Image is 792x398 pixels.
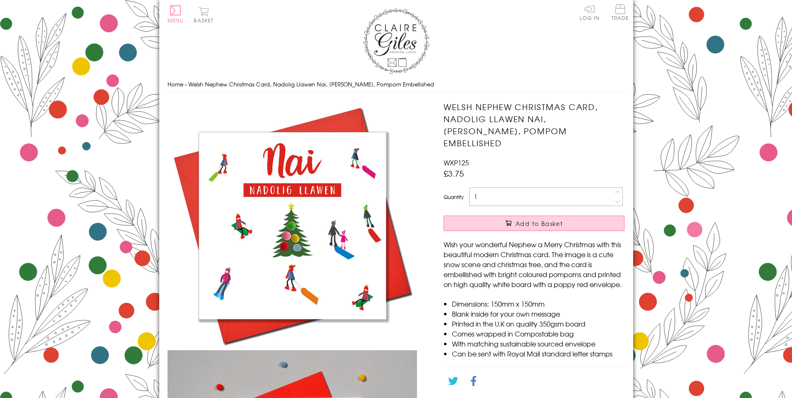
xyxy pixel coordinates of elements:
[444,193,464,201] label: Quantity
[444,157,469,167] span: WXP125
[168,76,625,93] nav: breadcrumbs
[452,319,624,329] li: Printed in the U.K on quality 350gsm board
[612,4,629,20] span: Trade
[612,4,629,22] a: Trade
[444,239,624,289] p: Wish your wonderful Nephew a Merry Christmas with this beautiful modern Christmas card. The image...
[516,219,563,228] span: Add to Basket
[444,101,624,149] h1: Welsh Nephew Christmas Card, Nadolig Llawen Nai, [PERSON_NAME], Pompom Embellished
[168,5,184,23] button: Menu
[168,17,184,24] span: Menu
[452,309,624,319] li: Blank inside for your own message
[168,80,183,88] a: Home
[168,101,417,350] img: Welsh Nephew Christmas Card, Nadolig Llawen Nai, Sledgers, Pompom Embellished
[188,80,434,88] span: Welsh Nephew Christmas Card, Nadolig Llawen Nai, [PERSON_NAME], Pompom Embellished
[185,80,187,88] span: ›
[363,8,429,74] img: Claire Giles Greetings Cards
[192,7,215,23] button: Basket
[452,339,624,349] li: With matching sustainable sourced envelope
[580,4,600,20] a: Log In
[452,349,624,359] li: Can be sent with Royal Mail standard letter stamps
[452,329,624,339] li: Comes wrapped in Compostable bag
[452,299,624,309] li: Dimensions: 150mm x 150mm
[444,167,464,179] span: £3.75
[444,216,624,231] button: Add to Basket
